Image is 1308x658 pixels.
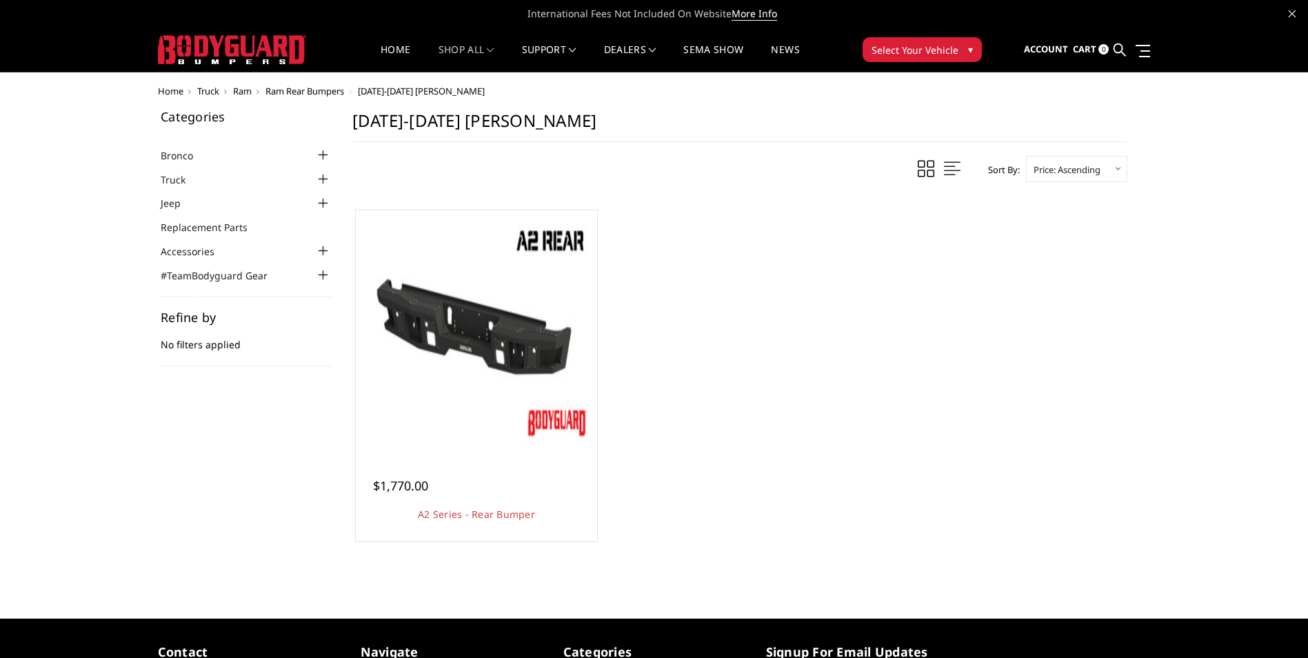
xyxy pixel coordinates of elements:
div: No filters applied [161,311,332,366]
a: Home [158,85,183,97]
span: Cart [1073,43,1096,55]
a: A2 Series - Rear Bumper A2 Series - Rear Bumper [359,214,594,448]
h5: Refine by [161,311,332,323]
a: SEMA Show [683,45,743,72]
a: shop all [439,45,494,72]
span: 0 [1098,44,1109,54]
img: BODYGUARD BUMPERS [158,35,306,64]
a: #TeamBodyguard Gear [161,268,285,283]
span: [DATE]-[DATE] [PERSON_NAME] [358,85,485,97]
a: Bronco [161,148,210,163]
a: Cart 0 [1073,31,1109,68]
label: Sort By: [980,159,1020,180]
a: More Info [732,7,777,21]
button: Select Your Vehicle [863,37,982,62]
a: Replacement Parts [161,220,265,235]
h1: [DATE]-[DATE] [PERSON_NAME] [352,110,1127,142]
h5: Categories [161,110,332,123]
span: Select Your Vehicle [872,43,958,57]
span: $1,770.00 [373,477,428,494]
span: Account [1024,43,1068,55]
a: Ram [233,85,252,97]
a: Accessories [161,244,232,259]
span: ▾ [968,42,973,57]
a: Support [522,45,576,72]
a: Truck [197,85,219,97]
a: News [771,45,799,72]
a: A2 Series - Rear Bumper [418,508,535,521]
a: Ram Rear Bumpers [265,85,344,97]
a: Account [1024,31,1068,68]
a: Truck [161,172,203,187]
a: Dealers [604,45,656,72]
a: Home [381,45,410,72]
a: Jeep [161,196,198,210]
